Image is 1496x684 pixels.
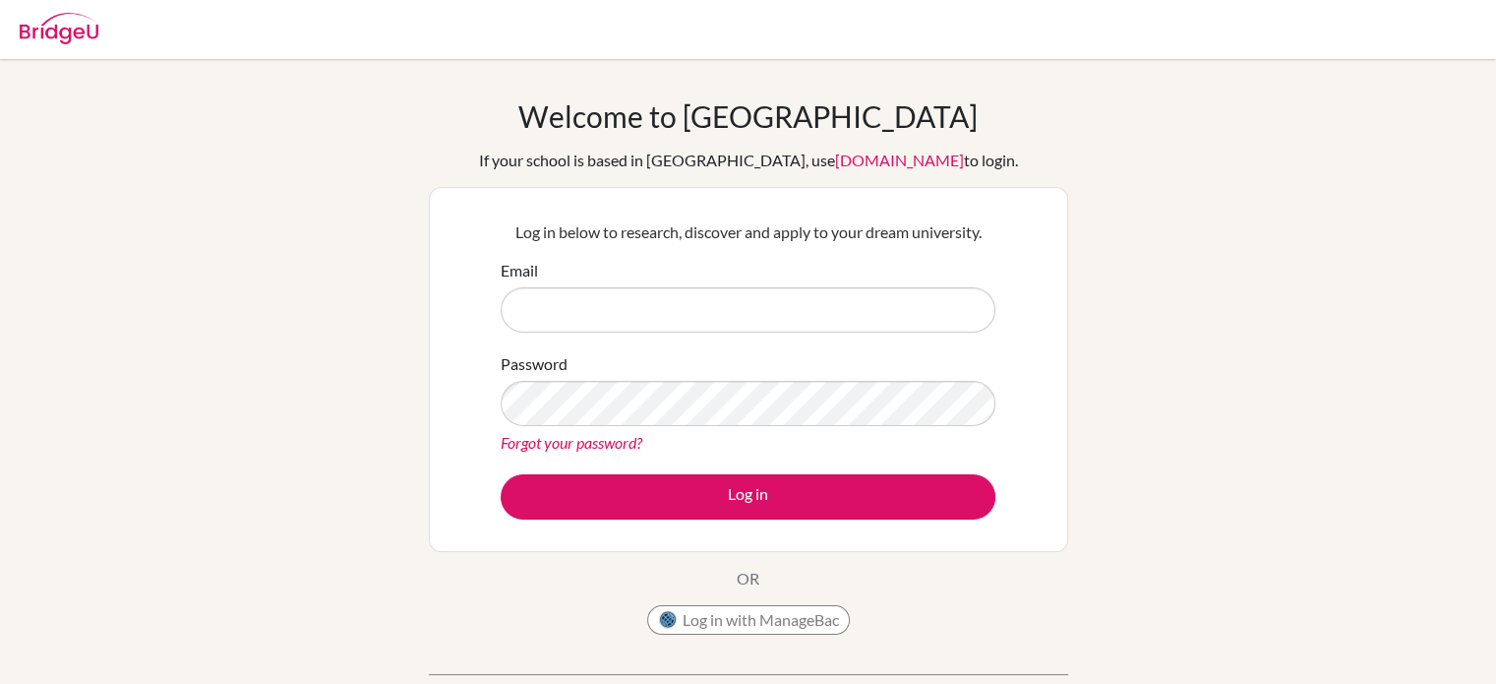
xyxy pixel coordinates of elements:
[518,98,978,134] h1: Welcome to [GEOGRAPHIC_DATA]
[20,13,98,44] img: Bridge-U
[479,149,1018,172] div: If your school is based in [GEOGRAPHIC_DATA], use to login.
[737,567,759,591] p: OR
[501,259,538,282] label: Email
[501,352,568,376] label: Password
[501,433,642,452] a: Forgot your password?
[501,474,995,520] button: Log in
[647,605,850,635] button: Log in with ManageBac
[835,151,964,169] a: [DOMAIN_NAME]
[501,220,995,244] p: Log in below to research, discover and apply to your dream university.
